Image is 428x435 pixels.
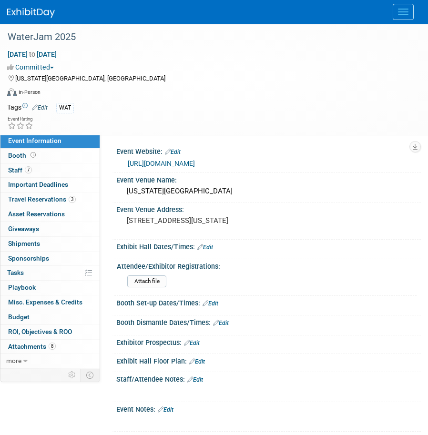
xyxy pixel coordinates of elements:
a: Event Information [0,134,100,148]
span: Giveaways [8,225,39,233]
div: Event Format [7,87,416,101]
div: Staff/Attendee Notes: [116,372,421,384]
a: Booth [0,149,100,163]
span: Shipments [8,240,40,247]
span: Travel Reservations [8,195,76,203]
div: Event Notes: [116,402,421,415]
a: Travel Reservations3 [0,192,100,207]
a: Edit [197,244,213,251]
span: Staff [8,166,32,174]
span: Booth [8,152,38,159]
div: Exhibit Hall Floor Plan: [116,354,421,366]
img: ExhibitDay [7,8,55,18]
a: Edit [158,406,173,413]
a: Giveaways [0,222,100,236]
span: [DATE] [DATE] [7,50,57,59]
div: Exhibitor Prospectus: [116,335,421,348]
span: [US_STATE][GEOGRAPHIC_DATA], [GEOGRAPHIC_DATA] [15,75,165,82]
button: Committed [7,62,58,72]
span: 7 [25,166,32,173]
a: Sponsorships [0,252,100,266]
a: Edit [203,300,218,307]
span: Booth not reserved yet [29,152,38,159]
div: In-Person [18,89,41,96]
span: Tasks [7,269,24,276]
span: 8 [49,343,56,350]
a: Edit [184,340,200,346]
a: Attachments8 [0,340,100,354]
a: Misc. Expenses & Credits [0,295,100,310]
div: Booth Set-up Dates/Times: [116,296,421,308]
a: Tasks [0,266,100,280]
span: to [28,51,37,58]
img: Format-Inperson.png [7,88,17,96]
span: Event Information [8,137,61,144]
a: Edit [213,320,229,326]
div: Event Rating [8,117,33,121]
a: Edit [165,149,181,155]
a: Edit [189,358,205,365]
span: Important Deadlines [8,181,68,188]
a: Budget [0,310,100,324]
span: Misc. Expenses & Credits [8,298,82,306]
span: 3 [69,196,76,203]
td: Tags [7,102,48,113]
span: Playbook [8,283,36,291]
a: Asset Reservations [0,207,100,222]
button: Menu [393,4,414,20]
span: Attachments [8,343,56,350]
span: Budget [8,313,30,321]
td: Toggle Event Tabs [81,369,100,381]
div: Event Website: [116,144,421,157]
div: WAT [56,103,74,113]
div: Exhibit Hall Dates/Times: [116,240,421,252]
pre: [STREET_ADDRESS][US_STATE] [127,216,410,225]
a: Edit [32,104,48,111]
span: more [6,357,21,364]
td: Personalize Event Tab Strip [64,369,81,381]
span: Sponsorships [8,254,49,262]
a: Edit [187,376,203,383]
div: [US_STATE][GEOGRAPHIC_DATA] [123,184,414,199]
a: more [0,354,100,368]
a: Playbook [0,281,100,295]
a: Staff7 [0,163,100,178]
div: Attendee/Exhibitor Registrations: [117,259,417,271]
div: WaterJam 2025 [4,29,409,46]
span: Asset Reservations [8,210,65,218]
span: ROI, Objectives & ROO [8,328,72,335]
a: Shipments [0,237,100,251]
div: Event Venue Name: [116,173,421,185]
a: ROI, Objectives & ROO [0,325,100,339]
div: Booth Dismantle Dates/Times: [116,315,421,328]
a: [URL][DOMAIN_NAME] [128,160,195,167]
a: Important Deadlines [0,178,100,192]
div: Event Venue Address: [116,202,421,214]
